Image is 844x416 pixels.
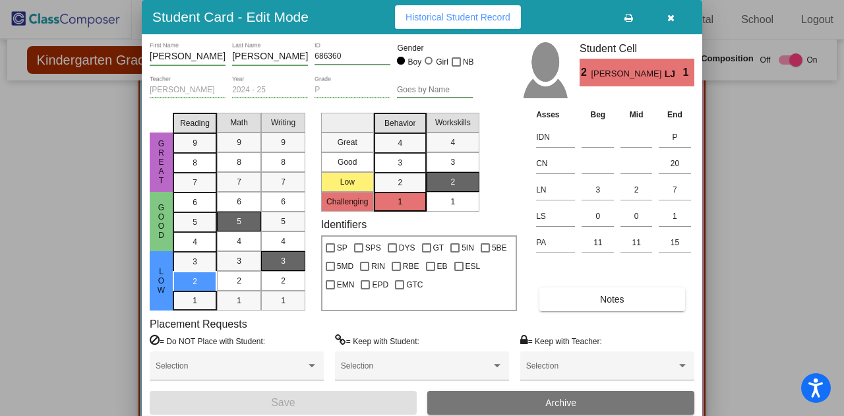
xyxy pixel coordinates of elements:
th: Beg [578,107,617,122]
span: 7 [281,176,286,188]
span: 3 [450,156,455,168]
span: 8 [193,157,197,169]
h3: Student Cell [580,42,694,55]
span: 2 [193,276,197,287]
span: NB [463,54,474,70]
label: = Keep with Teacher: [520,334,602,347]
span: 6 [281,196,286,208]
span: 4 [193,236,197,248]
span: 1 [237,295,241,307]
span: Historical Student Record [406,12,510,22]
span: 9 [193,137,197,149]
input: Enter ID [315,52,390,61]
span: 3 [281,255,286,267]
button: Save [150,391,417,415]
input: assessment [536,206,575,226]
span: Workskills [435,117,471,129]
input: assessment [536,127,575,147]
span: Notes [600,294,624,305]
span: 5BE [492,240,507,256]
span: 8 [237,156,241,168]
span: LJ [665,67,683,81]
span: SPS [365,240,381,256]
label: = Do NOT Place with Student: [150,334,265,347]
span: 3 [193,256,197,268]
span: DYS [399,240,415,256]
input: grade [315,86,390,95]
span: 2 [398,177,402,189]
span: 1 [281,295,286,307]
span: 3 [237,255,241,267]
span: EPD [372,277,388,293]
div: Girl [435,56,448,68]
span: 1 [193,295,197,307]
input: assessment [536,154,575,173]
input: teacher [150,86,226,95]
span: 5 [193,216,197,228]
span: 1 [683,65,694,80]
label: = Keep with Student: [335,334,419,347]
input: assessment [536,233,575,253]
span: 4 [281,235,286,247]
span: GT [433,240,444,256]
span: 2 [237,275,241,287]
span: 1 [450,196,455,208]
span: ESL [466,258,481,274]
span: SP [337,240,347,256]
span: Behavior [384,117,415,129]
span: 6 [193,196,197,208]
th: Mid [617,107,655,122]
span: 6 [237,196,241,208]
span: 2 [281,275,286,287]
span: 4 [398,137,402,149]
span: 8 [281,156,286,168]
span: Archive [545,398,576,408]
span: EMN [337,277,355,293]
button: Notes [539,287,684,311]
span: 5IN [462,240,474,256]
mat-label: Gender [397,42,473,54]
th: Asses [533,107,578,122]
span: 7 [193,177,197,189]
th: End [655,107,694,122]
span: 1 [398,196,402,208]
span: Writing [271,117,295,129]
h3: Student Card - Edit Mode [152,9,309,25]
input: year [232,86,308,95]
span: 7 [237,176,241,188]
span: Good [156,203,167,240]
span: 5MD [337,258,353,274]
span: GTC [406,277,423,293]
span: Reading [180,117,210,129]
span: 9 [237,136,241,148]
div: Boy [407,56,422,68]
span: RBE [403,258,419,274]
label: Identifiers [321,218,367,231]
span: 5 [281,216,286,227]
label: Placement Requests [150,318,247,330]
span: EB [437,258,448,274]
input: assessment [536,180,575,200]
span: 9 [281,136,286,148]
span: RIN [371,258,385,274]
span: 4 [237,235,241,247]
span: Math [230,117,248,129]
span: 2 [450,176,455,188]
input: goes by name [397,86,473,95]
button: Historical Student Record [395,5,521,29]
span: 5 [237,216,241,227]
span: 3 [398,157,402,169]
span: Save [271,397,295,408]
span: 4 [450,136,455,148]
button: Archive [427,391,694,415]
span: Low [156,267,167,295]
span: 2 [580,65,591,80]
span: [PERSON_NAME] [591,67,664,81]
span: Great [156,139,167,185]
